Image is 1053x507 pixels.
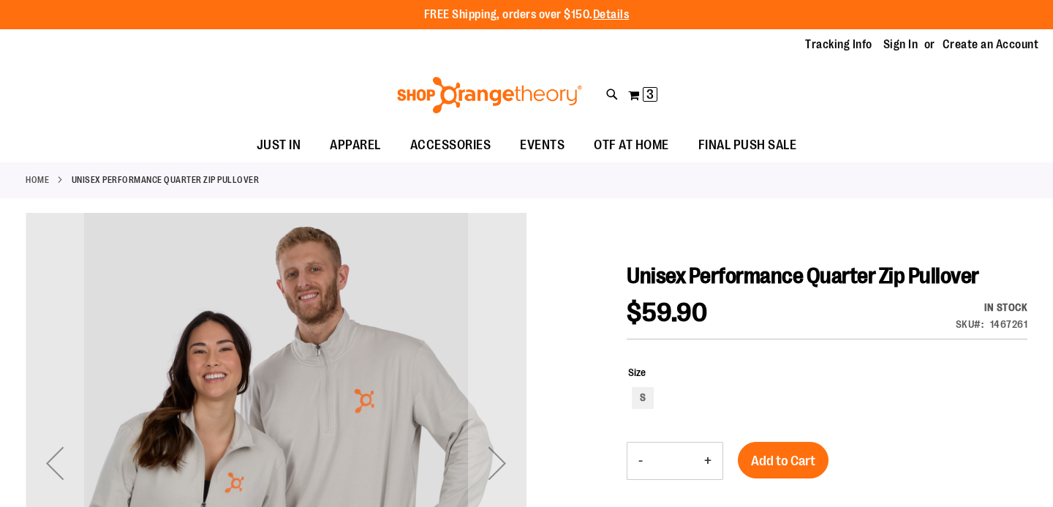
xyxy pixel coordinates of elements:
a: Sign In [883,37,918,53]
div: Availability [956,300,1028,315]
a: FINAL PUSH SALE [684,129,812,162]
a: APPAREL [315,129,396,162]
a: EVENTS [505,129,579,162]
button: Decrease product quantity [627,443,654,479]
a: Details [593,8,630,21]
span: EVENTS [520,129,565,162]
button: Increase product quantity [693,443,722,479]
span: Unisex Performance Quarter Zip Pullover [627,263,979,288]
button: Add to Cart [738,442,829,478]
strong: SKU [956,318,984,330]
a: Create an Account [943,37,1039,53]
span: Add to Cart [751,453,815,469]
a: JUST IN [242,129,316,162]
a: ACCESSORIES [396,129,506,162]
span: Size [628,367,646,378]
a: OTF AT HOME [579,129,684,162]
span: $59.90 [627,298,707,328]
div: 1467261 [990,317,1028,331]
span: ACCESSORIES [410,129,491,162]
span: JUST IN [257,129,301,162]
a: Home [26,173,49,187]
span: FINAL PUSH SALE [698,129,797,162]
input: Product quantity [654,443,693,478]
strong: Unisex Performance Quarter Zip Pullover [72,173,260,187]
img: Shop Orangetheory [395,77,584,113]
p: FREE Shipping, orders over $150. [424,7,630,23]
span: OTF AT HOME [594,129,669,162]
div: S [632,387,654,409]
span: 3 [646,87,654,102]
div: In stock [956,300,1028,315]
a: Tracking Info [805,37,872,53]
span: APPAREL [330,129,381,162]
